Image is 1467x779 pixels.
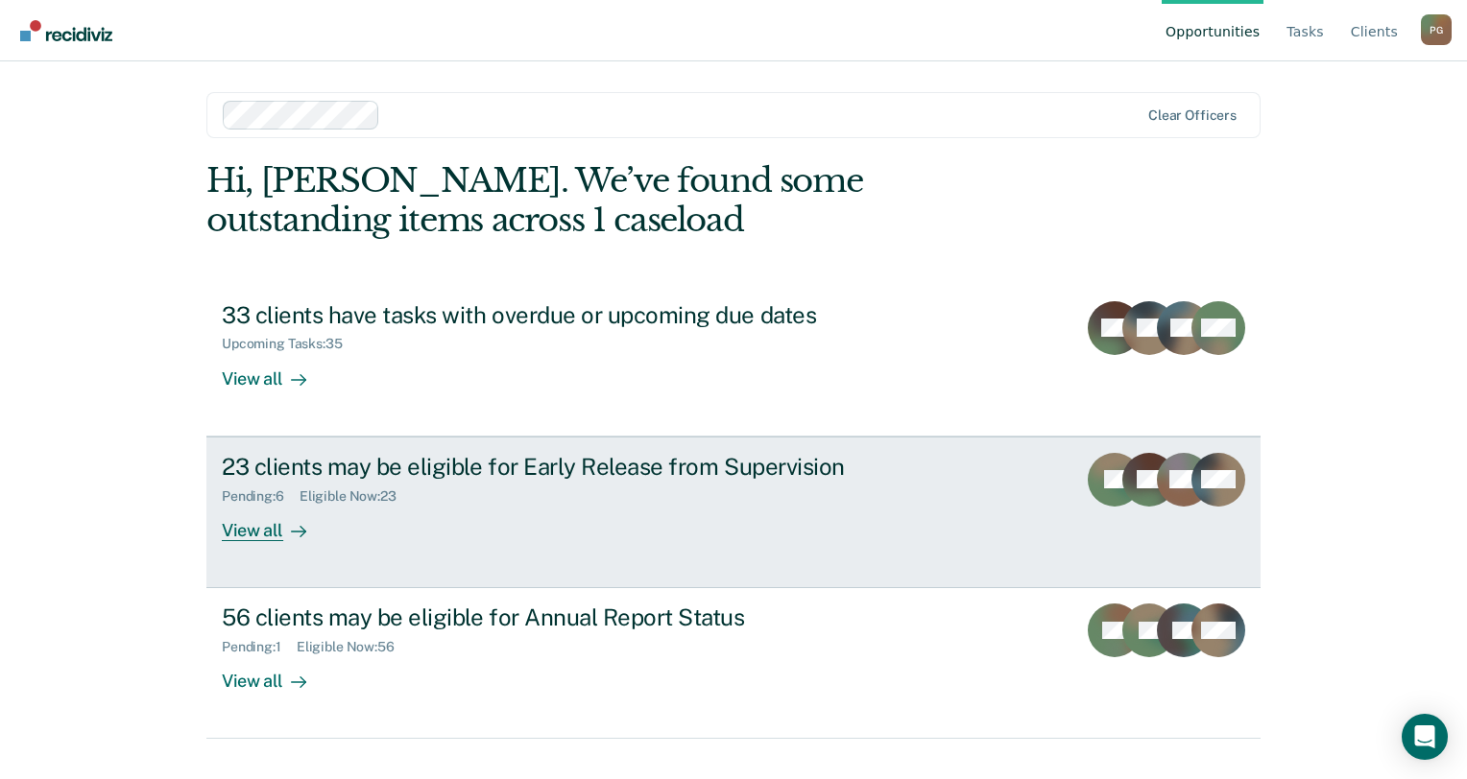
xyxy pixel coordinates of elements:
[222,655,329,693] div: View all
[222,352,329,389] div: View all
[1402,714,1448,760] div: Open Intercom Messenger
[1421,14,1452,45] button: Profile dropdown button
[206,286,1261,437] a: 33 clients have tasks with overdue or upcoming due datesUpcoming Tasks:35View all
[297,639,410,655] div: Eligible Now : 56
[222,639,297,655] div: Pending : 1
[206,161,1049,240] div: Hi, [PERSON_NAME]. We’ve found some outstanding items across 1 caseload
[206,588,1261,739] a: 56 clients may be eligible for Annual Report StatusPending:1Eligible Now:56View all
[222,301,896,329] div: 33 clients have tasks with overdue or upcoming due dates
[1148,107,1237,124] div: Clear officers
[300,488,412,505] div: Eligible Now : 23
[222,488,300,505] div: Pending : 6
[222,504,329,541] div: View all
[1421,14,1452,45] div: P G
[206,437,1261,588] a: 23 clients may be eligible for Early Release from SupervisionPending:6Eligible Now:23View all
[222,603,896,631] div: 56 clients may be eligible for Annual Report Status
[222,336,358,352] div: Upcoming Tasks : 35
[20,20,112,41] img: Recidiviz
[222,453,896,481] div: 23 clients may be eligible for Early Release from Supervision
